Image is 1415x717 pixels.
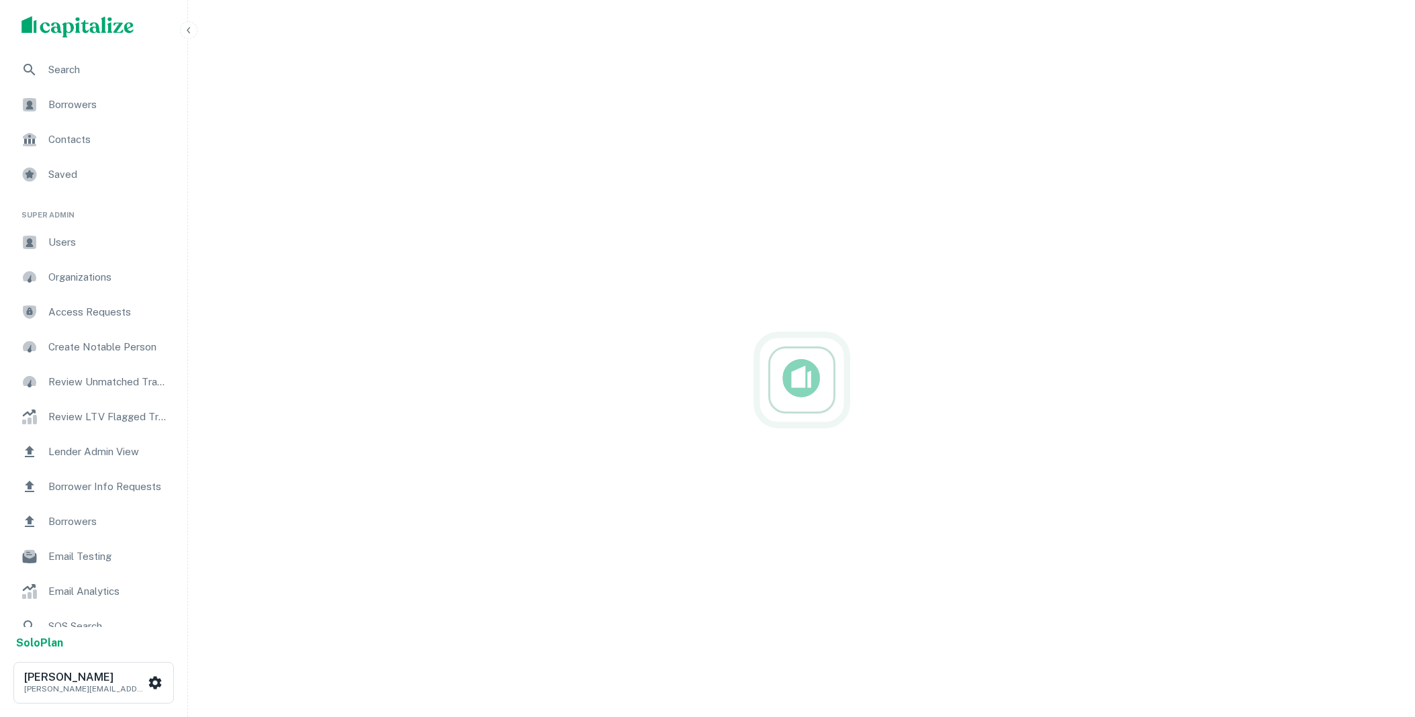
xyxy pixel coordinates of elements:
a: Email Testing [11,540,177,573]
span: Email Testing [48,548,169,565]
li: Super Admin [11,193,177,226]
a: Organizations [11,261,177,293]
a: SOS Search [11,610,177,642]
span: Borrower Info Requests [48,479,169,495]
span: Borrowers [48,97,169,113]
a: Saved [11,158,177,191]
a: SoloPlan [16,635,63,651]
span: Email Analytics [48,583,169,600]
img: capitalize-logo.png [21,16,134,38]
a: Borrowers [11,506,177,538]
a: Review LTV Flagged Transactions [11,401,177,433]
strong: Solo Plan [16,636,63,649]
a: Email Analytics [11,575,177,608]
button: [PERSON_NAME][PERSON_NAME][EMAIL_ADDRESS][DOMAIN_NAME] [13,662,174,704]
h6: [PERSON_NAME] [24,672,145,683]
a: Review Unmatched Transactions [11,366,177,398]
span: Contacts [48,132,169,148]
span: Users [48,234,169,250]
a: Search [11,54,177,86]
a: Create Notable Person [11,331,177,363]
a: Access Requests [11,296,177,328]
span: Organizations [48,269,169,285]
span: Saved [48,166,169,183]
a: Contacts [11,124,177,156]
span: Create Notable Person [48,339,169,355]
span: Review Unmatched Transactions [48,374,169,390]
a: Lender Admin View [11,436,177,468]
span: Search [48,62,169,78]
a: Borrowers [11,89,177,121]
span: Review LTV Flagged Transactions [48,409,169,425]
span: Borrowers [48,514,169,530]
a: Users [11,226,177,258]
a: Borrower Info Requests [11,471,177,503]
span: SOS Search [48,618,169,634]
iframe: Chat Widget [1348,610,1415,674]
p: [PERSON_NAME][EMAIL_ADDRESS][DOMAIN_NAME] [24,683,145,695]
span: Access Requests [48,304,169,320]
span: Lender Admin View [48,444,169,460]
